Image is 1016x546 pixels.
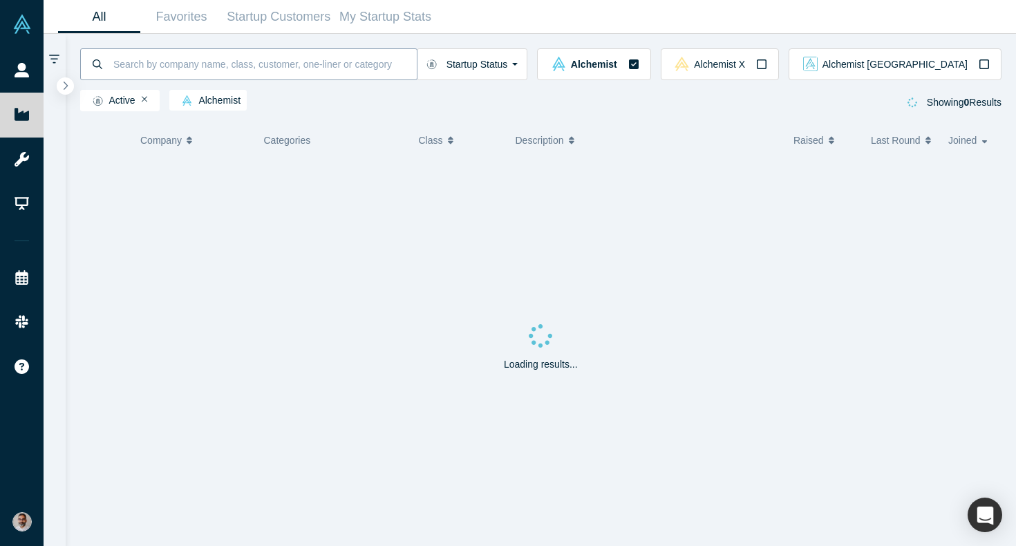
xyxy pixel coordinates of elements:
span: Last Round [871,126,921,155]
a: All [58,1,140,33]
span: Raised [793,126,824,155]
img: Alchemist Vault Logo [12,15,32,34]
span: Alchemist X [694,59,745,69]
a: Favorites [140,1,223,33]
button: Remove Filter [142,95,148,104]
span: Company [140,126,182,155]
img: alchemist_aj Vault Logo [803,57,818,71]
span: Alchemist [176,95,241,106]
span: Categories [264,135,311,146]
input: Search by company name, class, customer, one-liner or category [112,48,417,80]
button: Last Round [871,126,934,155]
span: Showing Results [927,97,1001,108]
button: Raised [793,126,856,155]
button: Class [419,126,494,155]
img: Startup status [426,59,437,70]
strong: 0 [964,97,970,108]
button: alchemist_aj Vault LogoAlchemist [GEOGRAPHIC_DATA] [789,48,1001,80]
p: Loading results... [504,357,578,372]
span: Alchemist [571,59,617,69]
img: alchemist Vault Logo [552,57,566,71]
span: Active [86,95,135,106]
span: Class [419,126,443,155]
button: alchemist Vault LogoAlchemist [537,48,650,80]
a: Startup Customers [223,1,335,33]
span: Joined [948,126,977,155]
img: Startup status [93,95,103,106]
button: Company [140,126,242,155]
a: My Startup Stats [335,1,436,33]
img: alchemist Vault Logo [182,95,192,106]
span: Alchemist [GEOGRAPHIC_DATA] [822,59,968,69]
button: Startup Status [417,48,528,80]
img: alchemistx Vault Logo [675,57,689,71]
img: Gotam Bhardwaj's Account [12,512,32,531]
button: alchemistx Vault LogoAlchemist X [661,48,779,80]
button: Description [516,126,780,155]
button: Joined [948,126,992,155]
span: Description [516,126,564,155]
